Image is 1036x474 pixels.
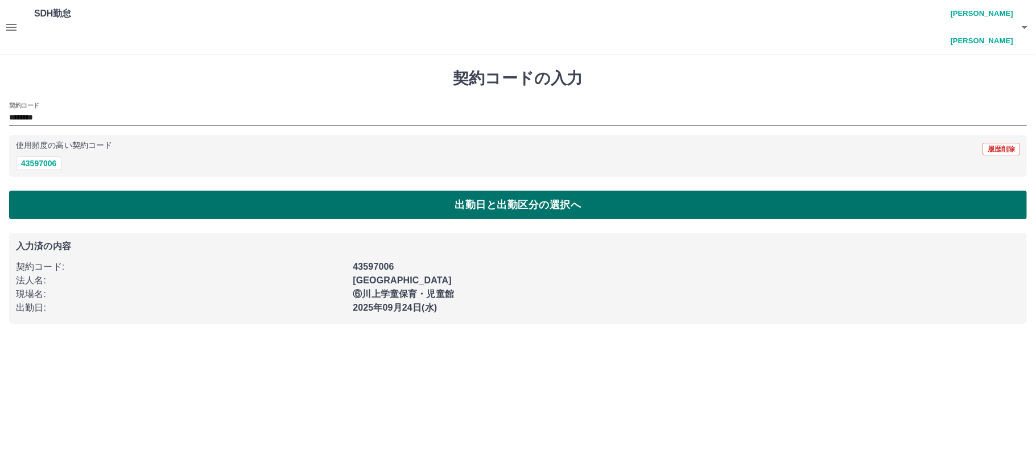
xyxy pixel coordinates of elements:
p: 法人名 : [16,274,346,287]
b: [GEOGRAPHIC_DATA] [353,275,452,285]
p: 使用頻度の高い契約コード [16,142,112,150]
b: 2025年09月24日(水) [353,303,437,312]
h2: 契約コード [9,101,39,110]
button: 43597006 [16,156,61,170]
button: 履歴削除 [983,143,1020,155]
p: 契約コード : [16,260,346,274]
button: 出勤日と出勤区分の選択へ [9,191,1027,219]
p: 出勤日 : [16,301,346,315]
b: ⑥川上学童保育・児童館 [353,289,454,299]
b: 43597006 [353,262,394,271]
p: 入力済の内容 [16,242,1020,251]
h1: 契約コードの入力 [9,69,1027,88]
p: 現場名 : [16,287,346,301]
